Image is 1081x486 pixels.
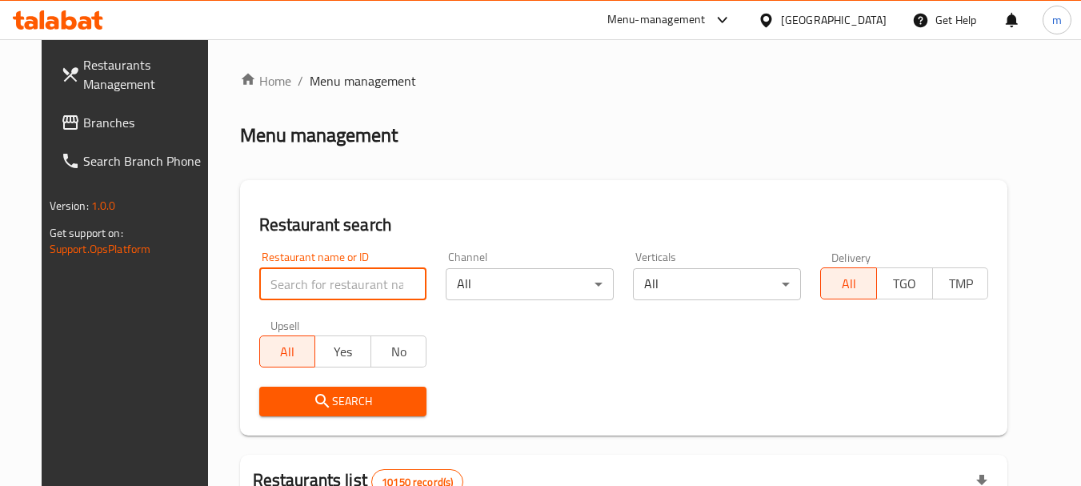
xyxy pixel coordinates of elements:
[259,335,316,368] button: All
[310,71,416,90] span: Menu management
[83,55,210,94] span: Restaurants Management
[50,239,151,259] a: Support.OpsPlatform
[259,268,427,300] input: Search for restaurant name or ID..
[48,46,222,103] a: Restaurants Management
[314,335,371,368] button: Yes
[266,340,310,363] span: All
[607,10,706,30] div: Menu-management
[322,340,365,363] span: Yes
[876,267,933,299] button: TGO
[48,103,222,142] a: Branches
[633,268,801,300] div: All
[298,71,303,90] li: /
[240,123,398,148] h2: Menu management
[939,272,983,295] span: TMP
[378,340,421,363] span: No
[446,268,614,300] div: All
[883,272,927,295] span: TGO
[91,195,116,216] span: 1.0.0
[50,223,123,243] span: Get support on:
[48,142,222,180] a: Search Branch Phone
[240,71,1008,90] nav: breadcrumb
[259,213,989,237] h2: Restaurant search
[831,251,871,263] label: Delivery
[50,195,89,216] span: Version:
[83,151,210,171] span: Search Branch Phone
[781,11,887,29] div: [GEOGRAPHIC_DATA]
[270,319,300,331] label: Upsell
[259,387,427,416] button: Search
[370,335,427,368] button: No
[827,272,871,295] span: All
[240,71,291,90] a: Home
[932,267,989,299] button: TMP
[272,392,414,412] span: Search
[820,267,877,299] button: All
[1052,11,1062,29] span: m
[83,113,210,132] span: Branches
